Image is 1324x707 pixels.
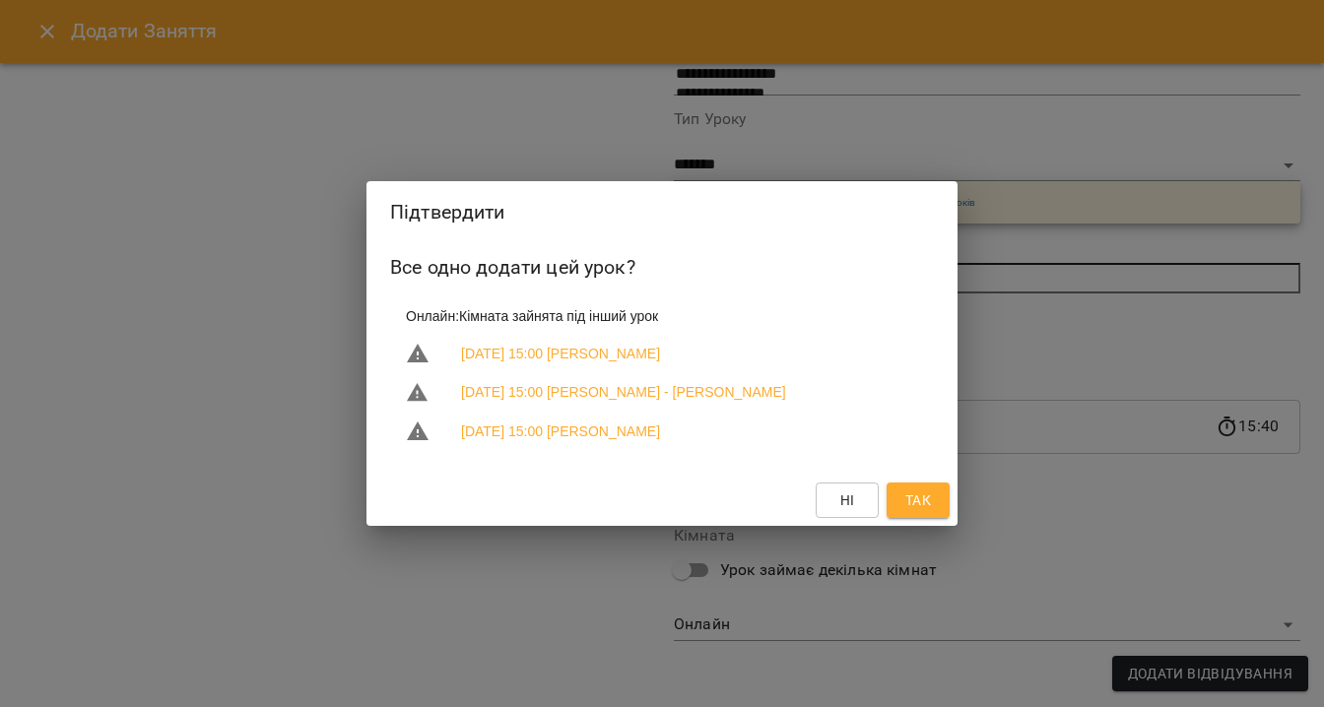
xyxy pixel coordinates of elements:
[461,421,660,441] a: [DATE] 15:00 [PERSON_NAME]
[905,488,931,512] span: Так
[461,344,660,363] a: [DATE] 15:00 [PERSON_NAME]
[390,252,934,283] h6: Все одно додати цей урок?
[887,482,950,518] button: Так
[840,488,855,512] span: Ні
[390,298,934,334] li: Онлайн : Кімната зайнята під інший урок
[816,482,879,518] button: Ні
[461,382,786,402] a: [DATE] 15:00 [PERSON_NAME] - [PERSON_NAME]
[390,197,934,227] h2: Підтвердити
